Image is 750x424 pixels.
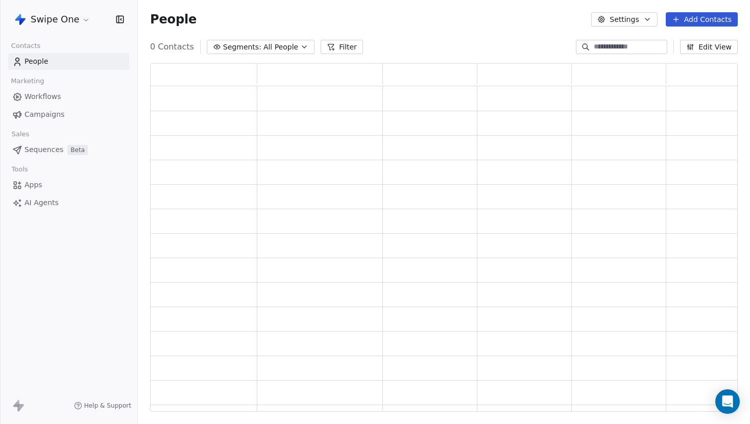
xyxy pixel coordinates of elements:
span: All People [263,42,298,53]
span: 0 Contacts [150,41,194,53]
button: Add Contacts [666,12,738,27]
img: Swipe%20One%20Logo%201-1.svg [14,13,27,26]
div: Open Intercom Messenger [715,389,740,414]
span: Swipe One [31,13,80,26]
span: Segments: [223,42,261,53]
span: Contacts [7,38,45,54]
span: Sales [7,127,34,142]
span: People [150,12,197,27]
button: Swipe One [12,11,92,28]
button: Filter [321,40,363,54]
span: Apps [25,180,42,190]
span: Help & Support [84,402,131,410]
button: Settings [591,12,657,27]
a: Campaigns [8,106,129,123]
span: Beta [67,145,88,155]
a: Help & Support [74,402,131,410]
span: Campaigns [25,109,64,120]
span: Workflows [25,91,61,102]
a: Workflows [8,88,129,105]
button: Edit View [680,40,738,54]
span: Sequences [25,144,63,155]
a: People [8,53,129,70]
span: Tools [7,162,32,177]
a: SequencesBeta [8,141,129,158]
span: People [25,56,49,67]
span: Marketing [7,73,49,89]
span: AI Agents [25,197,59,208]
a: Apps [8,177,129,193]
a: AI Agents [8,194,129,211]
